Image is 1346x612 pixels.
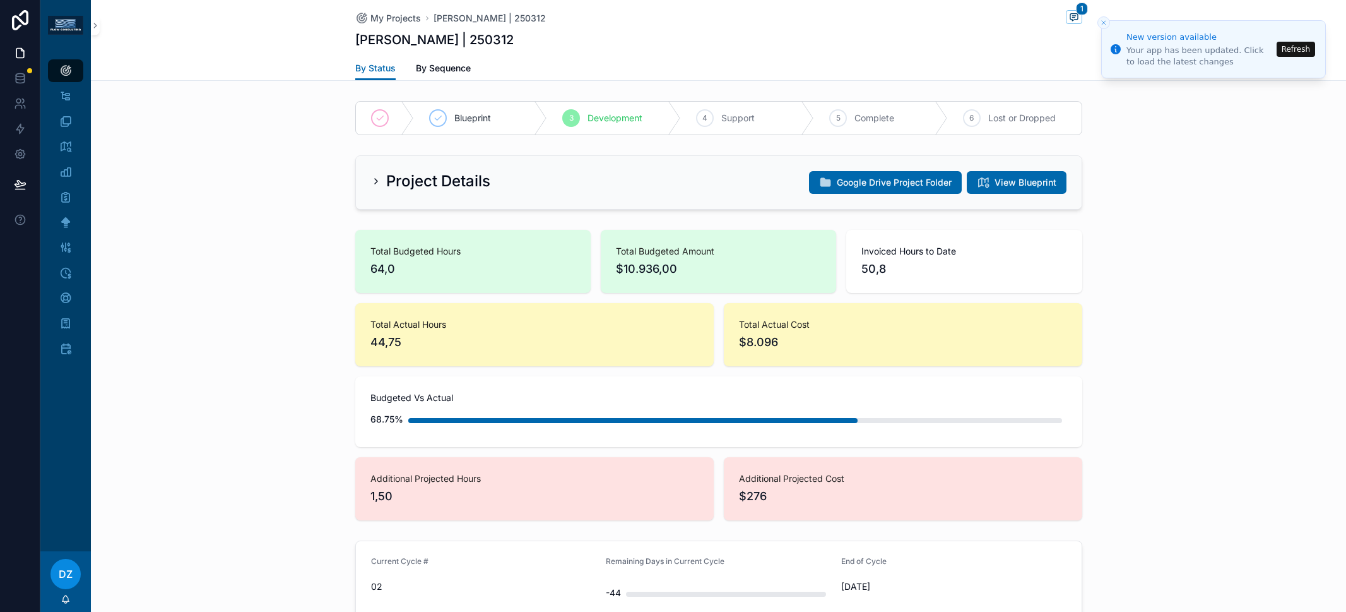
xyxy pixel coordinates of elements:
div: -44 [606,580,621,606]
a: By Sequence [416,57,471,82]
div: New version available [1126,31,1273,44]
div: scrollable content [40,51,91,551]
span: My Projects [370,12,421,25]
img: App logo [48,16,83,35]
span: $8.096 [739,333,1067,351]
span: $276 [739,488,1067,505]
span: Development [587,112,642,124]
button: 1 [1066,10,1082,26]
div: Your app has been updated. Click to load the latest changes [1126,45,1273,68]
a: By Status [355,57,396,81]
span: Additional Projected Cost [739,472,1067,485]
span: Total Actual Hours [370,318,699,331]
div: 68.75% [370,407,403,432]
span: Budgeted Vs Actual [370,392,1067,404]
span: 44,75 [370,333,699,351]
span: Google Drive Project Folder [837,176,952,189]
span: 5 [836,113,841,123]
span: Blueprint [454,112,491,124]
span: By Sequence [416,62,471,75]
a: My Projects [355,12,421,25]
span: Lost or Dropped [988,112,1056,124]
h1: [PERSON_NAME] | 250312 [355,31,514,49]
span: Additional Projected Hours [370,472,699,485]
span: $10.936,00 [616,260,821,278]
span: Current Cycle # [371,556,428,566]
h2: Project Details [386,171,490,191]
span: Invoiced Hours to Date [861,245,1066,258]
span: Total Actual Cost [739,318,1067,331]
span: 1 [1076,3,1088,15]
span: Complete [854,112,894,124]
button: Google Drive Project Folder [809,171,962,194]
button: Refresh [1277,42,1315,57]
span: Total Budgeted Amount [616,245,821,258]
span: 64,0 [370,260,576,278]
button: View Blueprint [967,171,1066,194]
span: By Status [355,62,396,75]
span: [DATE] [841,580,1066,593]
span: 02 [371,580,596,593]
span: 50,8 [861,260,1066,278]
button: Close toast [1097,16,1110,29]
span: 4 [702,113,707,123]
span: 1,50 [370,488,699,505]
span: End of Cycle [841,556,887,566]
span: DZ [59,567,73,582]
span: 3 [569,113,574,123]
span: Remaining Days in Current Cycle [606,556,724,566]
span: View Blueprint [995,176,1056,189]
span: Total Budgeted Hours [370,245,576,258]
span: 6 [969,113,974,123]
span: Support [721,112,755,124]
a: [PERSON_NAME] | 250312 [434,12,546,25]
